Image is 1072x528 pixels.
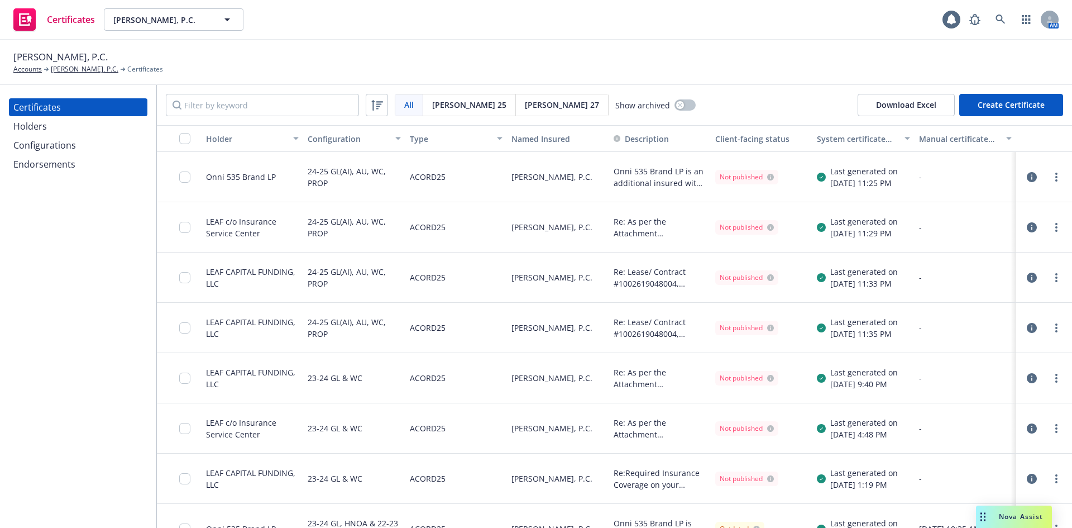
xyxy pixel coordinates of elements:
div: LEAF CAPITAL FUNDING, LLC [206,467,299,491]
div: ACORD25 [410,310,446,346]
div: Not published [720,222,774,232]
div: 23-24 GL & WC [308,460,362,497]
button: Named Insured [507,125,609,152]
div: Manual certificate last generated [919,133,999,145]
span: Nova Assist [999,512,1043,521]
span: Re: As per the Attachment #1002619048004 Leaf Capital Funding, LLC, ISAOA c/o Insurance Service C... [614,216,706,239]
div: 24-25 GL(AI), AU, WC, PROP [308,259,400,296]
div: Last generated on [830,367,898,378]
div: Configuration [308,133,388,145]
a: Switch app [1015,8,1037,31]
div: Not published [720,323,774,333]
div: Not published [720,474,774,484]
input: Filter by keyword [166,94,359,116]
div: - [919,171,1012,183]
button: Re: Lease/ Contract #1002619048004, KONICA MINOLTA C300I COPIER SYSTEM. All Operations of the Nam... [614,316,706,340]
div: LEAF c/o Insurance Service Center [206,216,299,239]
div: LEAF c/o Insurance Service Center [206,417,299,440]
input: Toggle Row Selected [179,322,190,334]
div: - [919,473,1012,484]
button: Re:Required Insurance Coverage on your Leased/Financed Equipment /Vehicle Insurance Company: CITI... [614,467,706,491]
div: - [919,221,1012,233]
button: System certificate last generated [812,125,914,152]
div: [PERSON_NAME], P.C. [507,303,609,353]
div: 24-25 GL(AI), AU, WC, PROP [308,209,400,245]
button: Re: As per the Attachment #1002619048004,KONICA MINOLTA C300I COPIER SYSTEM Proof of Insurance. [614,417,706,440]
div: [DATE] 4:48 PM [830,429,898,440]
div: [PERSON_NAME], P.C. [507,353,609,403]
div: 23-24 GL & WC [308,360,362,396]
button: Create Certificate [959,94,1063,116]
input: Toggle Row Selected [179,172,190,183]
div: Drag to move [976,506,990,528]
div: LEAF CAPITAL FUNDING, LLC [206,367,299,390]
div: [PERSON_NAME], P.C. [507,253,609,303]
a: Accounts [13,64,42,74]
button: Re: As per the Attachment #1002619048004,KONICA MINOLTA C300I COPIER SYSTEM Proof of Insurance. [614,367,706,390]
button: Configuration [303,125,405,152]
a: more [1050,271,1063,284]
div: [PERSON_NAME], P.C. [507,454,609,504]
a: Search [989,8,1012,31]
input: Toggle Row Selected [179,272,190,283]
div: 24-25 GL(AI), AU, WC, PROP [308,310,400,346]
div: [DATE] 9:40 PM [830,378,898,390]
div: Last generated on [830,165,898,177]
a: more [1050,422,1063,435]
div: 23-24 GL & WC [308,410,362,446]
a: Report a Bug [964,8,986,31]
span: All [404,99,414,111]
a: Holders [9,117,147,135]
div: [DATE] 11:29 PM [830,227,898,239]
a: more [1050,472,1063,486]
span: [PERSON_NAME] 25 [432,99,506,111]
span: [PERSON_NAME], P.C. [13,50,108,64]
button: [PERSON_NAME], P.C. [104,8,243,31]
a: Configurations [9,136,147,154]
div: Not published [720,424,774,434]
div: ACORD25 [410,159,446,195]
a: Endorsements [9,155,147,173]
input: Toggle Row Selected [179,373,190,384]
button: Manual certificate last generated [915,125,1016,152]
div: Named Insured [511,133,604,145]
div: [DATE] 11:33 PM [830,278,898,289]
div: Not published [720,172,774,182]
a: more [1050,221,1063,234]
div: Type [410,133,490,145]
div: [DATE] 11:25 PM [830,177,898,189]
span: Show archived [615,99,670,111]
div: Configurations [13,136,76,154]
div: ACORD25 [410,460,446,497]
div: Not published [720,373,774,383]
button: Type [405,125,507,152]
div: Not published [720,273,774,283]
div: ACORD25 [410,360,446,396]
a: more [1050,372,1063,385]
div: ACORD25 [410,209,446,245]
div: Last generated on [830,216,898,227]
span: [PERSON_NAME], P.C. [113,14,210,26]
button: Download Excel [858,94,955,116]
div: ACORD25 [410,259,446,296]
div: Client-facing status [715,133,808,145]
button: Holder [202,125,303,152]
div: Onni 535 Brand LP [206,171,276,183]
div: 24-25 GL(AI), AU, WC, PROP [308,159,400,195]
a: Certificates [9,98,147,116]
button: Client-facing status [711,125,812,152]
button: Description [614,133,669,145]
span: [PERSON_NAME] 27 [525,99,599,111]
input: Toggle Row Selected [179,222,190,233]
div: - [919,272,1012,283]
div: System certificate last generated [817,133,897,145]
div: Certificates [13,98,61,116]
button: Re: Lease/ Contract #1002619048004, KONICA MINOLTA C300I COPIER SYSTEM Leaf Capital Funding LLC I... [614,266,706,289]
div: Last generated on [830,316,898,328]
div: [PERSON_NAME], P.C. [507,152,609,202]
a: more [1050,170,1063,184]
